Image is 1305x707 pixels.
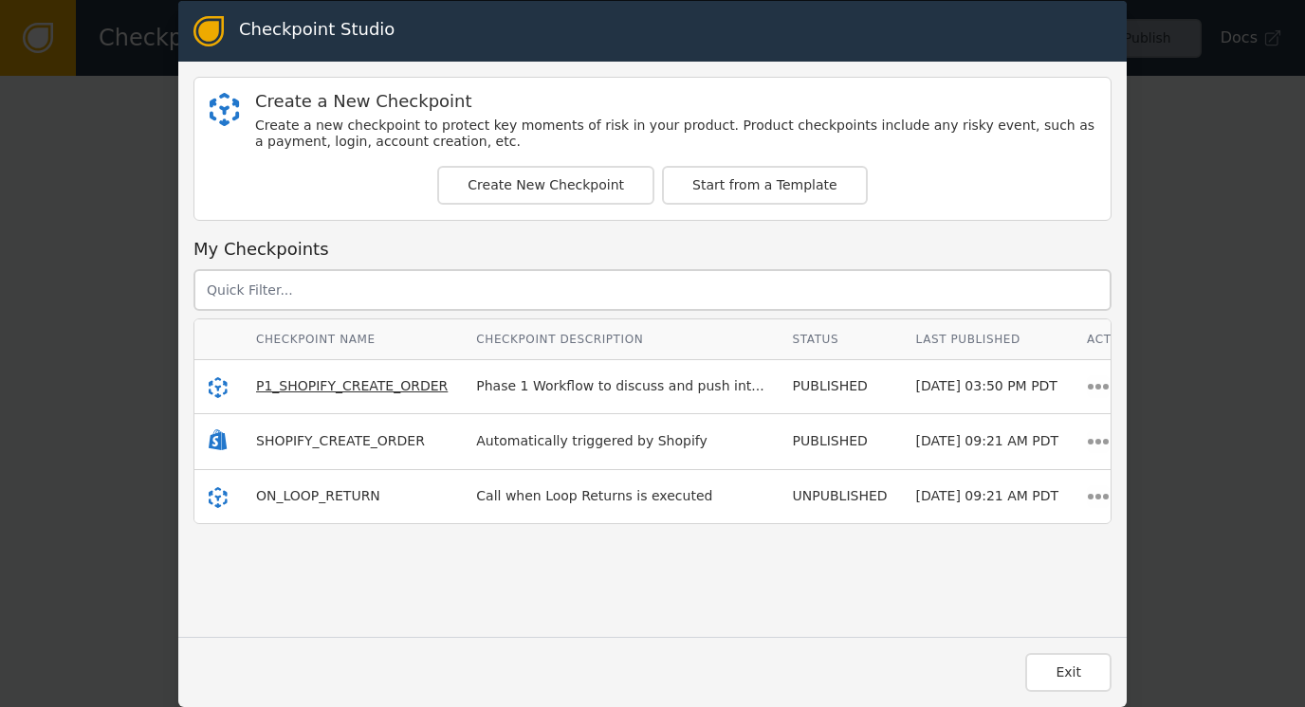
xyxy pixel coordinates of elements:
th: Checkpoint Description [462,319,778,360]
th: Actions [1073,319,1156,360]
div: My Checkpoints [193,236,1112,262]
div: Create a New Checkpoint [255,93,1095,110]
div: [DATE] 03:50 PM PDT [916,376,1058,396]
span: Automatically triggered by Shopify [476,433,708,448]
th: Status [779,319,902,360]
div: PUBLISHED [793,376,888,396]
div: Create a new checkpoint to protect key moments of risk in your product. Product checkpoints inclu... [255,118,1095,151]
div: [DATE] 09:21 AM PDT [916,486,1058,506]
div: Phase 1 Workflow to discuss and push int... [476,376,763,396]
div: Checkpoint Studio [239,16,395,46]
input: Quick Filter... [193,269,1112,311]
button: Exit [1025,653,1112,692]
div: PUBLISHED [793,431,888,451]
div: UNPUBLISHED [793,486,888,506]
span: P1_SHOPIFY_CREATE_ORDER [256,378,448,393]
span: SHOPIFY_CREATE_ORDER [256,433,425,448]
div: [DATE] 09:21 AM PDT [916,431,1058,451]
button: Create New Checkpoint [437,166,654,205]
th: Last Published [902,319,1073,360]
th: Checkpoint Name [242,319,462,360]
span: Call when Loop Returns is executed [476,488,712,503]
span: ON_LOOP_RETURN [256,488,380,503]
button: Start from a Template [662,166,868,205]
